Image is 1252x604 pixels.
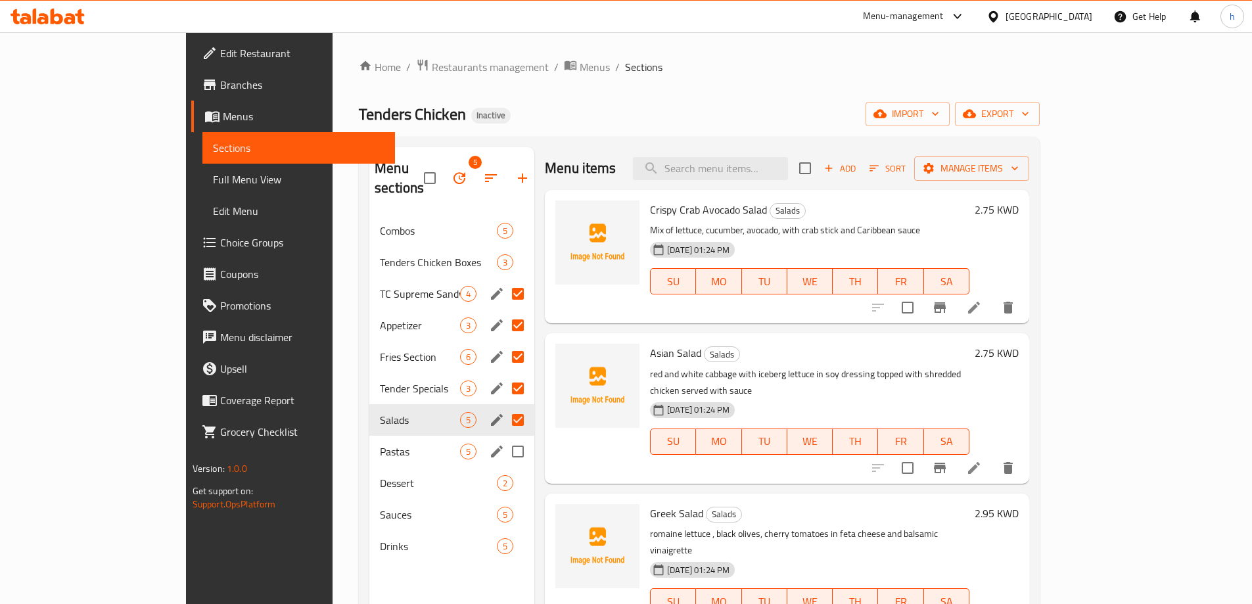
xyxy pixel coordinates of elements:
[487,347,507,367] button: edit
[498,225,513,237] span: 5
[580,59,610,75] span: Menus
[555,200,639,285] img: Crispy Crab Avocado Salad
[444,162,475,194] span: Bulk update
[380,444,460,459] span: Pastas
[380,538,497,554] div: Drinks
[461,446,476,458] span: 5
[193,482,253,499] span: Get support on:
[1230,9,1235,24] span: h
[497,507,513,523] div: items
[202,164,395,195] a: Full Menu View
[770,203,806,219] div: Salads
[498,509,513,521] span: 5
[650,429,696,455] button: SU
[545,158,616,178] h2: Menu items
[819,158,861,179] span: Add item
[193,496,276,513] a: Support.OpsPlatform
[460,381,476,396] div: items
[650,343,701,363] span: Asian Salad
[220,424,384,440] span: Grocery Checklist
[416,58,549,76] a: Restaurants management
[220,77,384,93] span: Branches
[966,300,982,315] a: Edit menu item
[461,288,476,300] span: 4
[369,278,534,310] div: TC Supreme Sandwiches4edit
[747,432,782,451] span: TU
[975,344,1019,362] h6: 2.75 KWD
[924,292,956,323] button: Branch-specific-item
[487,379,507,398] button: edit
[656,432,691,451] span: SU
[220,235,384,250] span: Choice Groups
[202,132,395,164] a: Sections
[650,503,703,523] span: Greek Salad
[742,429,787,455] button: TU
[1006,9,1092,24] div: [GEOGRAPHIC_DATA]
[369,215,534,246] div: Combos5
[406,59,411,75] li: /
[555,504,639,588] img: Greek Salad
[497,254,513,270] div: items
[650,526,969,559] p: romaine lettuce , black olives, cherry tomatoes in feta cheese and balsamic vinaigrette
[460,317,476,333] div: items
[471,110,511,121] span: Inactive
[380,349,460,365] span: Fries Section
[461,351,476,363] span: 6
[497,475,513,491] div: items
[487,442,507,461] button: edit
[564,58,610,76] a: Menus
[380,381,460,396] span: Tender Specials
[866,158,909,179] button: Sort
[869,161,906,176] span: Sort
[992,292,1024,323] button: delete
[487,315,507,335] button: edit
[469,156,482,169] span: 5
[369,436,534,467] div: Pastas5edit
[662,564,735,576] span: [DATE] 01:24 PM
[380,254,497,270] div: Tenders Chicken Boxes
[625,59,662,75] span: Sections
[220,266,384,282] span: Coupons
[416,164,444,192] span: Select all sections
[876,106,939,122] span: import
[227,460,247,477] span: 1.0.0
[793,272,827,291] span: WE
[380,286,460,302] span: TC Supreme Sandwiches
[992,452,1024,484] button: delete
[380,317,460,333] div: Appetizer
[191,416,395,448] a: Grocery Checklist
[701,432,736,451] span: MO
[498,477,513,490] span: 2
[662,404,735,416] span: [DATE] 01:24 PM
[861,158,914,179] span: Sort items
[193,460,225,477] span: Version:
[656,272,691,291] span: SU
[707,507,741,522] span: Salads
[487,410,507,430] button: edit
[650,200,767,220] span: Crispy Crab Avocado Salad
[791,154,819,182] span: Select section
[380,223,497,239] div: Combos
[955,102,1040,126] button: export
[894,294,921,321] span: Select to update
[833,268,878,294] button: TH
[213,172,384,187] span: Full Menu View
[787,429,833,455] button: WE
[191,384,395,416] a: Coverage Report
[770,203,805,218] span: Salads
[929,272,964,291] span: SA
[220,392,384,408] span: Coverage Report
[615,59,620,75] li: /
[471,108,511,124] div: Inactive
[369,341,534,373] div: Fries Section6edit
[369,530,534,562] div: Drinks5
[497,538,513,554] div: items
[787,268,833,294] button: WE
[380,412,460,428] div: Salads
[460,286,476,302] div: items
[220,298,384,314] span: Promotions
[819,158,861,179] button: Add
[375,158,424,198] h2: Menu sections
